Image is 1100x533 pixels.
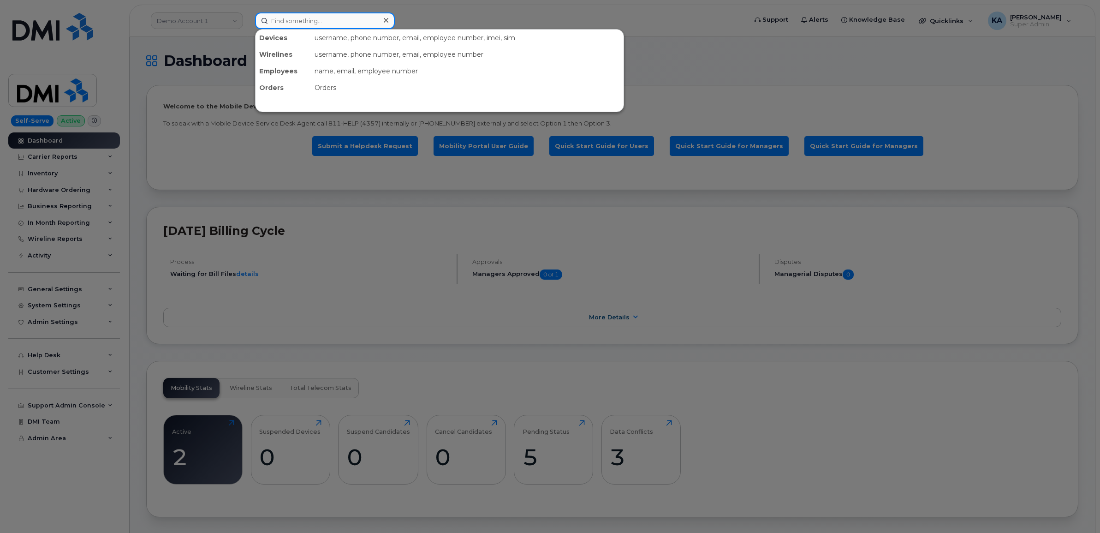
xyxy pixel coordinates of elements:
div: Devices [256,30,311,46]
div: Orders [311,79,624,96]
div: name, email, employee number [311,63,624,79]
div: username, phone number, email, employee number, imei, sim [311,30,624,46]
div: username, phone number, email, employee number [311,46,624,63]
div: Orders [256,79,311,96]
div: Wirelines [256,46,311,63]
div: Employees [256,63,311,79]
